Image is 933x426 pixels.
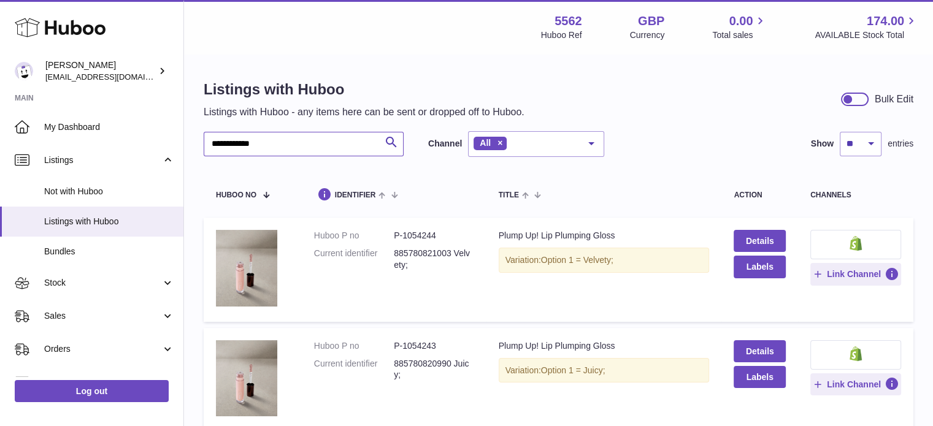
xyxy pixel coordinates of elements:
[810,373,901,395] button: Link Channel
[810,191,901,199] div: channels
[44,154,161,166] span: Listings
[314,230,394,242] dt: Huboo P no
[44,343,161,355] span: Orders
[44,277,161,289] span: Stock
[815,29,918,41] span: AVAILABLE Stock Total
[314,358,394,381] dt: Current identifier
[729,13,753,29] span: 0.00
[394,358,474,381] dd: 885780820990 Juicy;
[555,13,582,29] strong: 5562
[394,230,474,242] dd: P-1054244
[875,93,913,106] div: Bulk Edit
[15,380,169,402] a: Log out
[712,13,767,41] a: 0.00 Total sales
[712,29,767,41] span: Total sales
[394,248,474,271] dd: 885780821003 Velvety;
[216,340,277,417] img: Plump Up! Lip Plumping Gloss
[314,248,394,271] dt: Current identifier
[44,376,174,388] span: Usage
[204,105,524,119] p: Listings with Huboo - any items here can be sent or dropped off to Huboo.
[850,236,862,251] img: shopify-small.png
[45,59,156,83] div: [PERSON_NAME]
[499,340,710,352] div: Plump Up! Lip Plumping Gloss
[827,268,881,280] span: Link Channel
[204,80,524,99] h1: Listings with Huboo
[734,366,785,388] button: Labels
[734,256,785,278] button: Labels
[638,13,664,29] strong: GBP
[335,191,376,199] span: identifier
[734,340,785,362] a: Details
[541,255,613,265] span: Option 1 = Velvety;
[734,191,785,199] div: action
[499,191,519,199] span: title
[44,121,174,133] span: My Dashboard
[216,191,256,199] span: Huboo no
[850,346,862,361] img: shopify-small.png
[810,263,901,285] button: Link Channel
[499,358,710,383] div: Variation:
[811,138,834,150] label: Show
[867,13,904,29] span: 174.00
[815,13,918,41] a: 174.00 AVAILABLE Stock Total
[44,310,161,322] span: Sales
[541,365,605,375] span: Option 1 = Juicy;
[480,138,491,148] span: All
[428,138,462,150] label: Channel
[734,230,785,252] a: Details
[44,246,174,257] span: Bundles
[15,62,33,80] img: internalAdmin-5562@internal.huboo.com
[45,72,180,82] span: [EMAIL_ADDRESS][DOMAIN_NAME]
[827,379,881,390] span: Link Channel
[888,138,913,150] span: entries
[216,230,277,306] img: Plump Up! Lip Plumping Gloss
[314,340,394,352] dt: Huboo P no
[499,230,710,242] div: Plump Up! Lip Plumping Gloss
[394,340,474,352] dd: P-1054243
[630,29,665,41] div: Currency
[541,29,582,41] div: Huboo Ref
[499,248,710,273] div: Variation:
[44,216,174,227] span: Listings with Huboo
[44,186,174,197] span: Not with Huboo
